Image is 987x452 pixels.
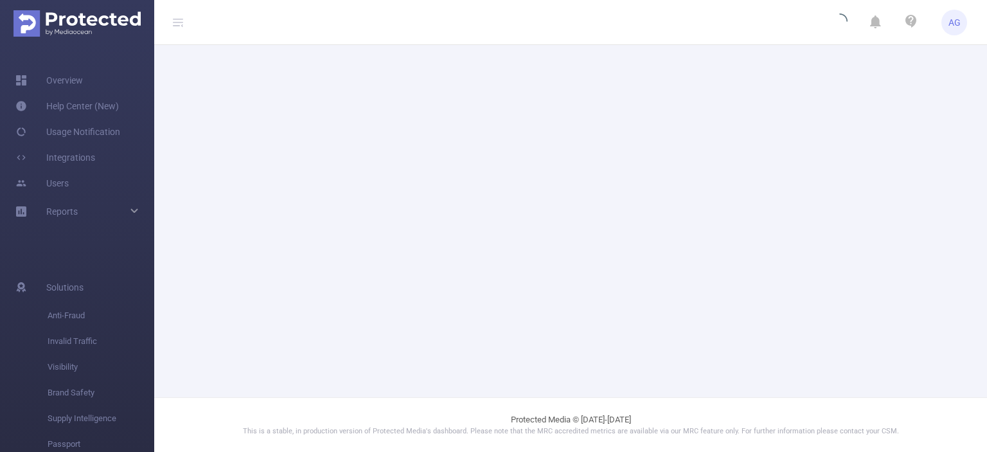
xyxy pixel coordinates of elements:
a: Usage Notification [15,119,120,145]
i: icon: loading [832,14,848,32]
a: Integrations [15,145,95,170]
span: AG [948,10,961,35]
span: Invalid Traffic [48,329,154,354]
span: Visibility [48,354,154,380]
span: Brand Safety [48,380,154,406]
a: Reports [46,199,78,224]
a: Help Center (New) [15,93,119,119]
a: Users [15,170,69,196]
a: Overview [15,68,83,93]
span: Supply Intelligence [48,406,154,431]
p: This is a stable, in production version of Protected Media's dashboard. Please note that the MRC ... [186,426,955,437]
footer: Protected Media © [DATE]-[DATE] [154,397,987,452]
span: Reports [46,206,78,217]
span: Anti-Fraud [48,303,154,329]
span: Solutions [46,275,84,300]
img: Protected Media [13,10,141,37]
